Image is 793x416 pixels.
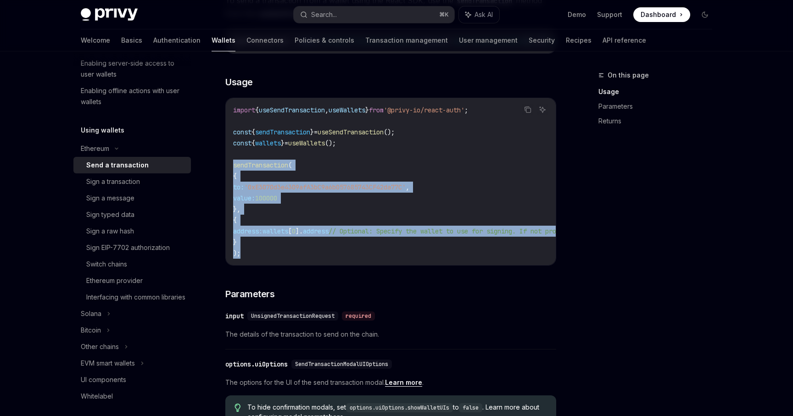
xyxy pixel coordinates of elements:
[459,403,482,412] code: false
[288,161,292,169] span: (
[81,358,135,369] div: EVM smart wallets
[81,341,119,352] div: Other chains
[86,176,140,187] div: Sign a transaction
[86,259,127,270] div: Switch chains
[81,58,185,80] div: Enabling server-side access to user wallets
[603,29,646,51] a: API reference
[342,311,375,321] div: required
[536,104,548,116] button: Ask AI
[598,99,720,114] a: Parameters
[233,183,244,191] span: to:
[439,11,449,18] span: ⌘ K
[295,361,388,368] span: SendTransactionModalUIOptions
[598,114,720,128] a: Returns
[235,404,241,412] svg: Tip
[233,194,255,202] span: value:
[233,161,288,169] span: sendTransaction
[459,29,518,51] a: User management
[598,84,720,99] a: Usage
[384,128,395,136] span: ();
[81,29,110,51] a: Welcome
[385,378,422,387] a: Learn more
[641,10,676,19] span: Dashboard
[294,6,454,23] button: Search...⌘K
[251,128,255,136] span: {
[310,128,314,136] span: }
[251,139,255,147] span: {
[325,139,336,147] span: ();
[225,377,556,388] span: The options for the UI of the send transaction modal. .
[225,360,288,369] div: options.uiOptions
[311,9,337,20] div: Search...
[459,6,499,23] button: Ask AI
[608,70,649,81] span: On this page
[233,249,240,257] span: );
[121,29,142,51] a: Basics
[81,125,124,136] h5: Using wallets
[73,388,191,405] a: Whitelabel
[233,238,237,246] span: }
[475,10,493,19] span: Ask AI
[81,308,101,319] div: Solana
[329,227,692,235] span: // Optional: Specify the wallet to use for signing. If not provided, the first wallet will be used.
[288,139,325,147] span: useWallets
[81,374,126,385] div: UI components
[369,106,384,114] span: from
[225,288,274,300] span: Parameters
[73,256,191,272] a: Switch chains
[633,7,690,22] a: Dashboard
[81,85,185,107] div: Enabling offline actions with user wallets
[566,29,592,51] a: Recipes
[255,106,259,114] span: {
[384,106,464,114] span: '@privy-io/react-auth'
[86,275,143,286] div: Ethereum provider
[73,83,191,110] a: Enabling offline actions with user wallets
[522,104,534,116] button: Copy the contents from the code block
[346,403,453,412] code: options.uiOptions.showWalletUIs
[73,206,191,223] a: Sign typed data
[73,289,191,305] a: Interfacing with common libraries
[86,242,170,253] div: Sign EIP-7702 authorization
[251,312,335,320] span: UnsignedTransactionRequest
[529,29,555,51] a: Security
[233,205,240,213] span: },
[73,372,191,388] a: UI components
[86,209,134,220] div: Sign typed data
[292,227,296,235] span: 0
[246,29,284,51] a: Connectors
[73,55,191,83] a: Enabling server-side access to user wallets
[233,216,237,224] span: {
[86,193,134,204] div: Sign a message
[86,292,185,303] div: Interfacing with common libraries
[233,172,237,180] span: {
[233,139,251,147] span: const
[73,173,191,190] a: Sign a transaction
[73,157,191,173] a: Send a transaction
[73,272,191,289] a: Ethereum provider
[365,106,369,114] span: }
[365,29,448,51] a: Transaction management
[73,223,191,239] a: Sign a raw hash
[81,325,101,336] div: Bitcoin
[698,7,712,22] button: Toggle dark mode
[406,183,409,191] span: ,
[314,128,318,136] span: =
[296,227,303,235] span: ].
[153,29,201,51] a: Authentication
[255,139,281,147] span: wallets
[597,10,622,19] a: Support
[212,29,235,51] a: Wallets
[259,106,325,114] span: useSendTransaction
[233,128,251,136] span: const
[86,226,134,237] div: Sign a raw hash
[81,143,109,154] div: Ethereum
[73,239,191,256] a: Sign EIP-7702 authorization
[262,227,288,235] span: wallets
[81,391,113,402] div: Whitelabel
[86,160,149,171] div: Send a transaction
[285,139,288,147] span: =
[325,106,329,114] span: ,
[225,76,253,89] span: Usage
[225,329,556,340] span: The details of the transaction to send on the chain.
[233,106,255,114] span: import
